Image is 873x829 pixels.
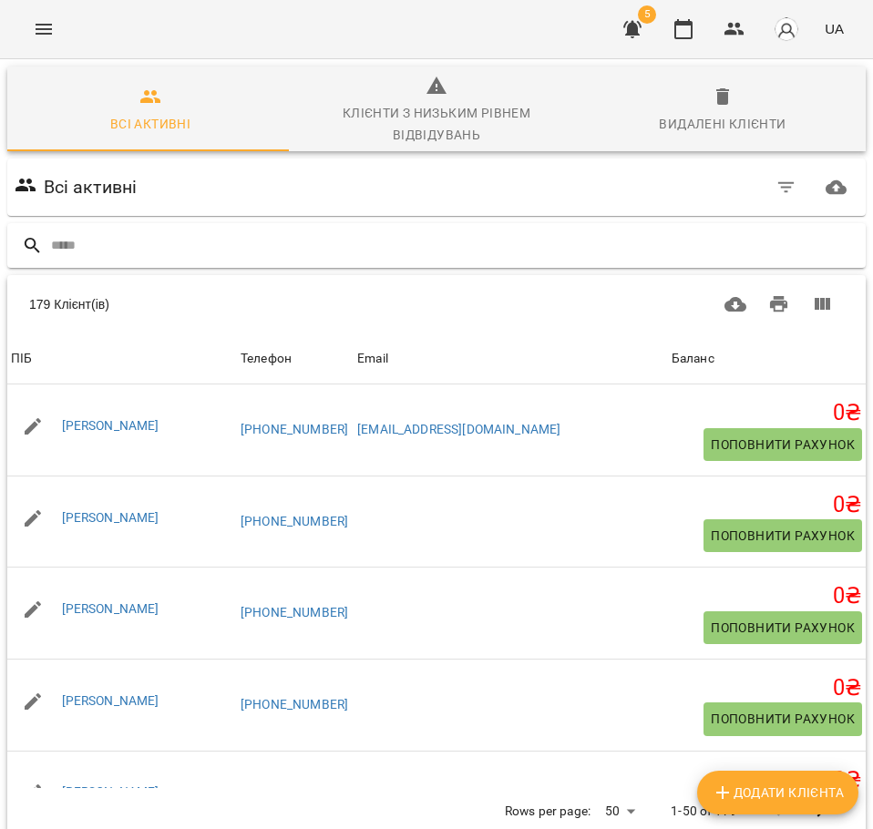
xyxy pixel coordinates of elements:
a: [EMAIL_ADDRESS][DOMAIN_NAME] [357,422,560,436]
a: [PHONE_NUMBER] [241,514,348,528]
button: Вигляд колонок [800,282,844,326]
span: Email [357,348,664,370]
a: [PERSON_NAME] [62,510,159,525]
div: Table Toolbar [7,275,866,333]
button: Друк [757,282,801,326]
h5: 0 ₴ [672,674,862,702]
span: Поповнити рахунок [711,525,855,547]
h5: 0 ₴ [672,491,862,519]
a: [PERSON_NAME] [62,418,159,433]
button: Поповнити рахунок [704,702,862,735]
a: [PERSON_NAME] [62,601,159,616]
button: Поповнити рахунок [704,428,862,461]
span: 5 [638,5,656,24]
div: Телефон [241,348,292,370]
h5: 0 ₴ [672,582,862,610]
a: [PERSON_NAME] [62,693,159,708]
div: Sort [357,348,388,370]
span: ПІБ [11,348,233,370]
span: Поповнити рахунок [711,434,855,455]
a: [PERSON_NAME] [62,784,159,799]
p: Rows per page: [505,803,591,821]
a: [PHONE_NUMBER] [241,605,348,619]
button: Поповнити рахунок [704,519,862,552]
span: Поповнити рахунок [711,708,855,730]
span: Поповнити рахунок [711,617,855,639]
a: [PHONE_NUMBER] [241,422,348,436]
div: Клієнти з низьким рівнем відвідувань [304,102,569,146]
button: UA [817,12,851,46]
div: Видалені клієнти [659,113,786,135]
button: Завантажити CSV [714,282,757,326]
span: UA [825,19,844,38]
span: Баланс [672,348,862,370]
div: 179 Клієнт(ів) [29,288,412,321]
h5: 0 ₴ [672,399,862,427]
h5: 0 ₴ [672,766,862,794]
div: Sort [672,348,714,370]
h6: Всі активні [44,173,138,201]
span: Додати клієнта [712,782,844,803]
span: Телефон [241,348,350,370]
div: 50 [598,798,642,824]
div: Баланс [672,348,714,370]
div: Sort [11,348,32,370]
div: Sort [241,348,292,370]
div: Всі активні [110,113,190,135]
p: 1-50 of 179 [671,803,737,821]
img: avatar_s.png [774,16,799,42]
div: Email [357,348,388,370]
button: Додати клієнта [697,771,858,814]
button: Menu [22,7,66,51]
div: ПІБ [11,348,32,370]
a: [PHONE_NUMBER] [241,697,348,711]
button: Поповнити рахунок [704,611,862,644]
